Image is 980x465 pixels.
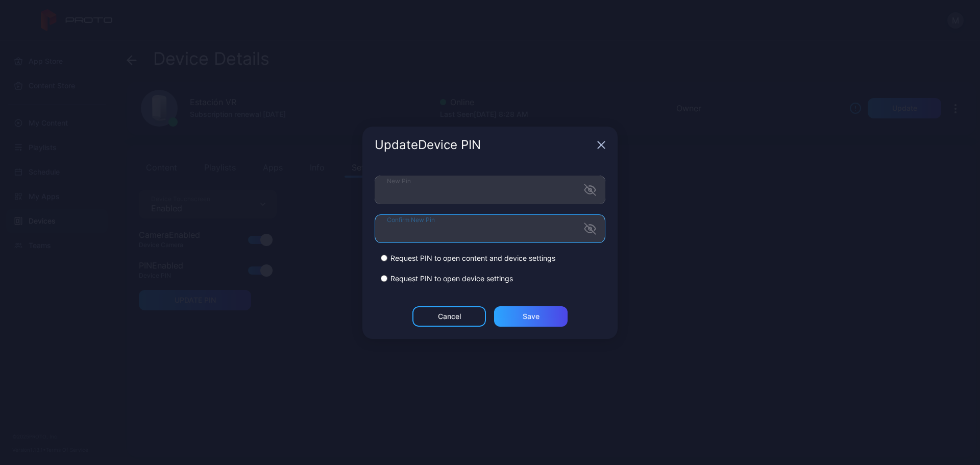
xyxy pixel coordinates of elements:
[375,139,593,151] div: Update Device PIN
[584,184,596,196] button: New Pin
[584,223,596,235] button: Confirm New Pin
[494,306,568,327] button: Save
[375,214,605,243] input: Confirm New Pin
[412,306,486,327] button: Cancel
[523,312,540,321] div: Save
[390,274,513,284] label: Request PIN to open device settings
[375,176,605,204] input: New Pin
[390,253,555,263] label: Request PIN to open content and device settings
[438,312,461,321] div: Cancel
